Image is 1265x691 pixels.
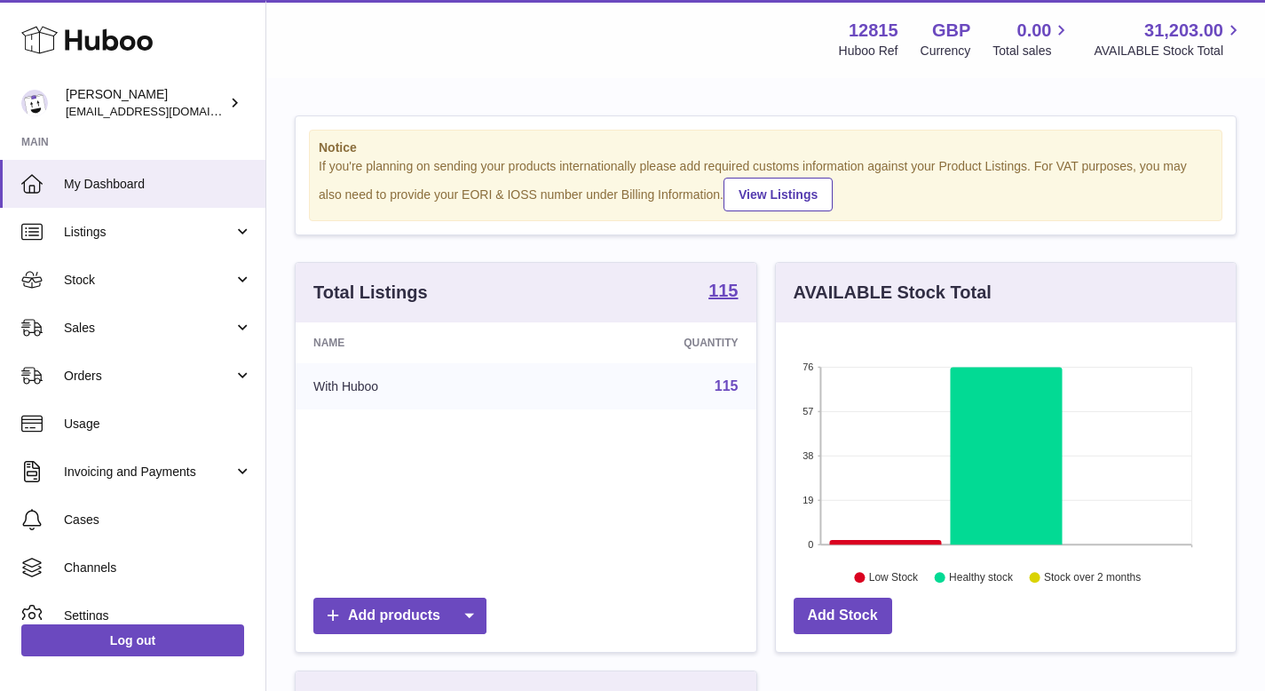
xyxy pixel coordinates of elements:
[723,178,833,211] a: View Listings
[802,495,813,505] text: 19
[313,281,428,305] h3: Total Listings
[932,19,970,43] strong: GBP
[64,272,233,289] span: Stock
[1094,19,1244,60] a: 31,203.00 AVAILABLE Stock Total
[802,450,813,461] text: 38
[319,139,1213,156] strong: Notice
[949,571,1014,584] text: Healthy stock
[64,416,252,433] span: Usage
[708,282,738,303] a: 115
[1044,571,1141,584] text: Stock over 2 months
[21,90,48,116] img: shophawksclub@gmail.com
[64,320,233,337] span: Sales
[313,598,486,634] a: Add products
[1144,19,1223,43] span: 31,203.00
[921,43,971,60] div: Currency
[64,560,252,576] span: Channels
[808,539,813,550] text: 0
[66,86,225,120] div: [PERSON_NAME]
[64,608,252,624] span: Settings
[992,43,1071,60] span: Total sales
[992,19,1071,60] a: 0.00 Total sales
[296,363,539,409] td: With Huboo
[64,224,233,241] span: Listings
[794,598,892,634] a: Add Stock
[21,624,244,656] a: Log out
[64,464,233,481] span: Invoicing and Payments
[1017,19,1052,43] span: 0.00
[64,176,252,193] span: My Dashboard
[868,571,918,584] text: Low Stock
[64,368,233,385] span: Orders
[802,361,813,372] text: 76
[715,378,739,393] a: 115
[539,322,756,363] th: Quantity
[66,104,261,118] span: [EMAIL_ADDRESS][DOMAIN_NAME]
[849,19,898,43] strong: 12815
[708,282,738,299] strong: 115
[319,158,1213,211] div: If you're planning on sending your products internationally please add required customs informati...
[802,406,813,417] text: 57
[794,281,992,305] h3: AVAILABLE Stock Total
[1094,43,1244,60] span: AVAILABLE Stock Total
[64,512,252,528] span: Cases
[296,322,539,363] th: Name
[839,43,898,60] div: Huboo Ref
